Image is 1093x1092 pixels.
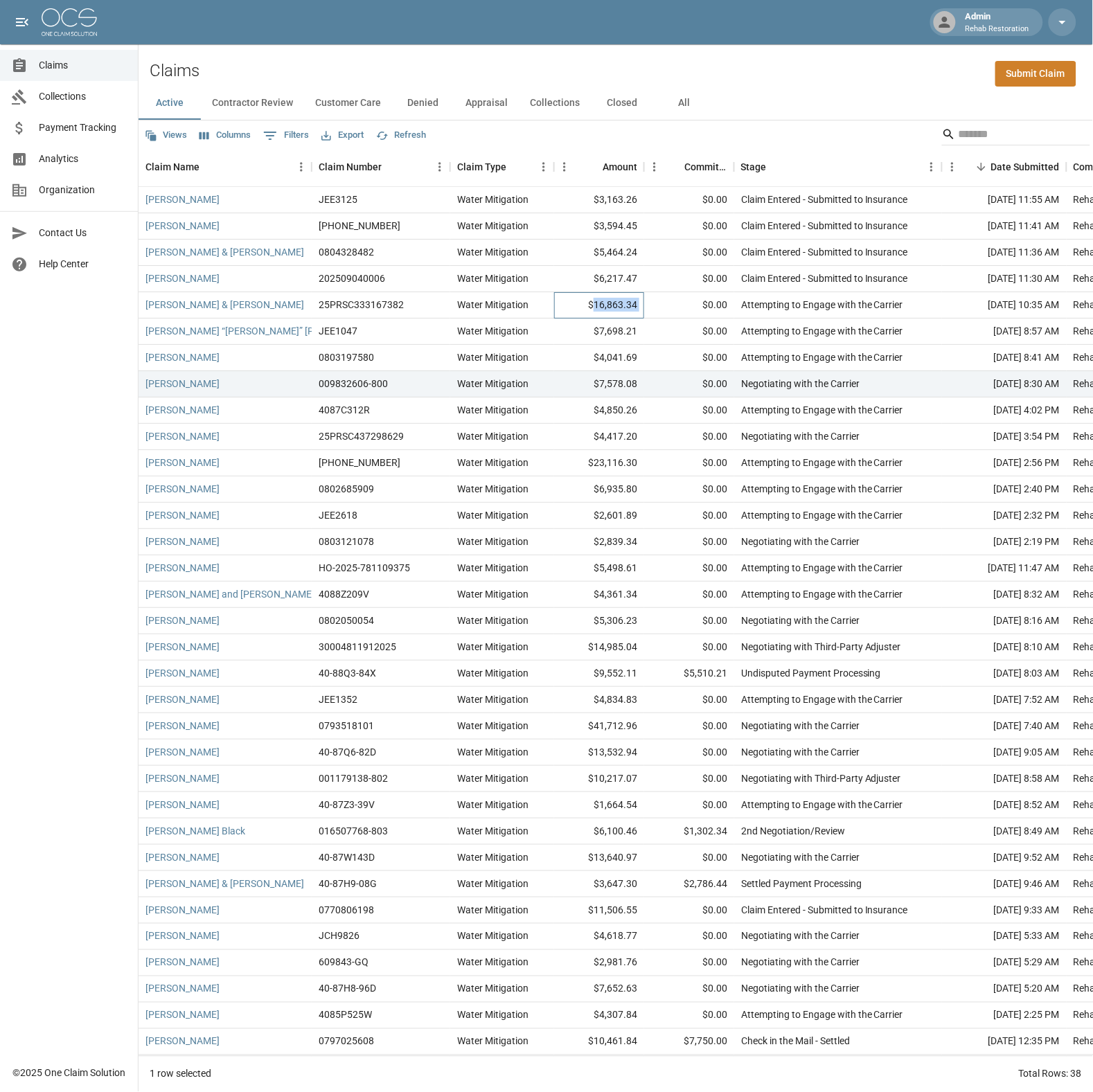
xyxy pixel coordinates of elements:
[319,614,374,627] div: 0802050054
[457,193,528,206] div: Water Mitigation
[960,10,1035,35] div: Admin
[319,982,376,996] div: 40-87H8-96D
[39,152,127,166] span: Analytics
[741,666,881,680] div: Undisputed Payment Processing
[319,640,396,654] div: 30004811912025
[145,350,220,364] a: [PERSON_NAME]
[767,157,786,177] button: Sort
[150,1067,211,1081] div: 1 row selected
[741,956,860,969] div: Negotiating with the Carrier
[554,818,644,845] div: $6,100.46
[39,226,127,240] span: Contact Us
[554,319,644,345] div: $7,698.21
[644,792,734,818] div: $0.00
[942,608,1067,634] div: [DATE] 8:16 AM
[942,476,1067,503] div: [DATE] 2:40 PM
[457,903,528,917] div: Water Mitigation
[319,147,382,186] div: Claim Number
[554,687,644,713] div: $4,834.83
[741,147,767,186] div: Stage
[1019,1067,1082,1081] div: Total Rows: 38
[644,529,734,555] div: $0.00
[554,450,644,476] div: $23,116.30
[145,403,220,417] a: [PERSON_NAME]
[554,582,644,608] div: $4,361.34
[457,587,528,601] div: Water Mitigation
[554,792,644,818] div: $1,664.54
[457,1035,528,1048] div: Water Mitigation
[942,213,1067,240] div: [DATE] 11:41 AM
[150,61,199,81] h2: Claims
[145,666,220,680] a: [PERSON_NAME]
[741,640,901,654] div: Negotiating with Third-Party Adjuster
[644,424,734,450] div: $0.00
[554,661,644,687] div: $9,552.11
[554,476,644,503] div: $6,935.80
[644,897,734,924] div: $0.00
[644,240,734,266] div: $0.00
[145,377,220,391] a: [PERSON_NAME]
[644,713,734,740] div: $0.00
[319,561,410,575] div: HO-2025-781109375
[644,555,734,582] div: $0.00
[741,324,903,338] div: Attempting to Engage with the Carrier
[644,1055,734,1082] div: $3,540.00
[145,429,220,443] a: [PERSON_NAME]
[145,903,220,917] a: [PERSON_NAME]
[644,1029,734,1055] div: $7,750.00
[741,535,860,548] div: Negotiating with the Carrier
[741,350,903,364] div: Attempting to Engage with the Carrier
[145,1035,220,1048] a: [PERSON_NAME]
[457,456,528,469] div: Water Mitigation
[319,193,357,206] div: JEE3125
[741,403,903,417] div: Attempting to Engage with the Carrier
[319,956,368,969] div: 609843-GQ
[644,661,734,687] div: $5,510.21
[554,147,644,186] div: Amount
[457,850,528,864] div: Water Mitigation
[644,397,734,424] div: $0.00
[457,482,528,496] div: Water Mitigation
[644,924,734,950] div: $0.00
[741,561,903,575] div: Attempting to Engage with the Carrier
[942,292,1067,319] div: [DATE] 10:35 AM
[554,503,644,529] div: $2,601.89
[145,298,304,312] a: [PERSON_NAME] & [PERSON_NAME]
[554,213,644,240] div: $3,594.45
[319,903,374,917] div: 0770806198
[644,450,734,476] div: $0.00
[506,157,526,177] button: Sort
[457,271,528,285] div: Water Mitigation
[741,798,903,812] div: Attempting to Engage with the Carrier
[457,377,528,391] div: Water Mitigation
[554,156,575,177] button: Menu
[554,529,644,555] div: $2,839.34
[554,397,644,424] div: $4,850.26
[145,482,220,496] a: [PERSON_NAME]
[741,429,860,443] div: Negotiating with the Carrier
[554,871,644,897] div: $3,647.30
[741,745,860,759] div: Negotiating with the Carrier
[145,956,220,969] a: [PERSON_NAME]
[554,555,644,582] div: $5,498.61
[942,1029,1067,1055] div: [DATE] 12:35 PM
[145,587,314,601] a: [PERSON_NAME] and [PERSON_NAME]
[319,350,374,364] div: 0803197580
[145,561,220,575] a: [PERSON_NAME]
[591,87,653,120] button: Closed
[942,345,1067,371] div: [DATE] 8:41 AM
[554,1055,644,1082] div: $4,862.18
[644,845,734,871] div: $0.00
[39,183,127,197] span: Organization
[199,157,219,177] button: Sort
[966,24,1029,35] p: Rehab Restoration
[554,950,644,976] div: $2,981.76
[145,147,199,186] div: Claim Name
[942,845,1067,871] div: [DATE] 9:52 AM
[644,147,734,186] div: Committed Amount
[991,147,1060,186] div: Date Submitted
[145,193,220,206] a: [PERSON_NAME]
[684,147,727,186] div: Committed Amount
[644,187,734,213] div: $0.00
[942,897,1067,924] div: [DATE] 9:33 AM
